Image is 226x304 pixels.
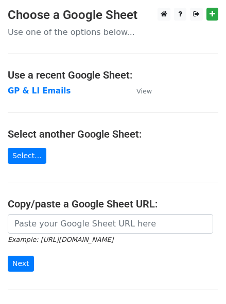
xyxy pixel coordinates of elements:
[8,86,71,96] a: GP & LI Emails
[136,87,152,95] small: View
[8,8,218,23] h3: Choose a Google Sheet
[8,256,34,272] input: Next
[8,198,218,210] h4: Copy/paste a Google Sheet URL:
[8,236,113,243] small: Example: [URL][DOMAIN_NAME]
[8,69,218,81] h4: Use a recent Google Sheet:
[126,86,152,96] a: View
[8,148,46,164] a: Select...
[8,214,213,234] input: Paste your Google Sheet URL here
[8,128,218,140] h4: Select another Google Sheet:
[8,27,218,37] p: Use one of the options below...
